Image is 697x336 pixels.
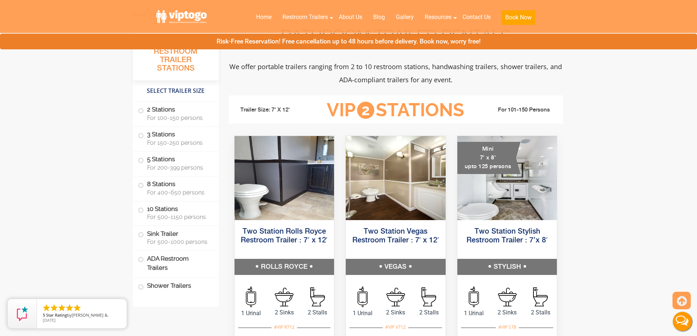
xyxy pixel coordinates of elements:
img: Review Rating [15,306,30,321]
h5: VEGAS [346,259,446,275]
span: by [43,313,121,318]
li: For 101-150 Persons [476,106,558,114]
a: Resources [419,9,457,25]
label: 5 Stations [138,152,214,174]
li:  [73,303,82,312]
h5: STYLISH [457,259,557,275]
span: 1 Urinal [346,309,379,318]
li: Trailer Size: 7' X 12' [234,99,316,121]
span: For 500-1000 persons [147,238,210,245]
img: an icon of urinal [357,287,368,307]
h3: VIP Stations [315,100,476,120]
span: 2 Stalls [524,308,557,317]
img: an icon of stall [421,287,436,306]
a: Home [251,9,277,25]
img: an icon of urinal [246,287,256,307]
li:  [42,303,51,312]
label: 8 Stations [138,177,214,199]
a: Two Station Vegas Restroom Trailer : 7′ x 12′ [352,228,439,244]
img: A mini restroom trailer with two separate stations and separate doors for males and females [457,136,557,220]
span: For 100-150 persons [147,114,210,121]
h4: Select Trailer Size [133,84,219,98]
img: an icon of sink [275,288,293,306]
img: an icon of urinal [469,287,479,307]
span: 5 [43,312,45,318]
a: Restroom Trailers [277,9,333,25]
h3: All Portable Restroom Trailer Stations [133,37,219,80]
label: 3 Stations [138,127,214,150]
div: #VIP V712 [383,322,408,332]
p: We offer portable trailers ranging from 2 to 10 restroom stations, handwashing trailers, shower t... [229,60,563,86]
span: For 150-250 persons [147,139,210,146]
span: 2 Sinks [379,308,412,317]
img: Side view of two station restroom trailer with separate doors for males and females [346,136,446,220]
li:  [57,303,66,312]
span: 1 Urinal [457,309,491,318]
span: Star Rating [46,312,67,318]
a: Two Station Stylish Restroom Trailer : 7’x 8′ [466,228,547,244]
label: Sink Trailer [138,226,214,249]
a: Two Station Rolls Royce Restroom Trailer : 7′ x 12′ [241,228,327,244]
span: For 400-650 persons [147,189,210,196]
label: 10 Stations [138,201,214,224]
span: 1 Urinal [235,309,268,318]
h5: ROLLS ROYCE [235,259,334,275]
span: For 200-399 persons [147,164,210,171]
a: Book Now [496,9,541,29]
label: ADA Restroom Trailers [138,251,214,276]
span: [PERSON_NAME] &. [72,312,109,318]
img: Side view of two station restroom trailer with separate doors for males and females [235,136,334,220]
div: Mini 7' x 8' upto 125 persons [457,142,521,174]
img: an icon of sink [498,288,517,306]
span: 2 Stalls [412,308,446,317]
span: For 500-1150 persons [147,214,210,220]
span: 2 Sinks [267,308,301,317]
li:  [65,303,74,312]
a: About Us [333,9,368,25]
div: #VIP R712 [271,322,297,332]
button: Book Now [502,10,535,25]
span: 2 [357,102,374,119]
label: Shower Trailers [138,278,214,294]
span: 2 Sinks [491,308,524,317]
a: Blog [368,9,390,25]
img: an icon of sink [386,288,405,306]
span: 2 Stalls [301,308,334,317]
img: an icon of stall [310,287,325,306]
button: Live Chat [668,307,697,336]
img: an icon of stall [533,287,548,306]
a: Gallery [390,9,419,25]
li:  [50,303,59,312]
span: [DATE] [43,317,56,323]
a: Contact Us [457,9,496,25]
label: 2 Stations [138,102,214,125]
div: #VIP S78 [496,322,519,332]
